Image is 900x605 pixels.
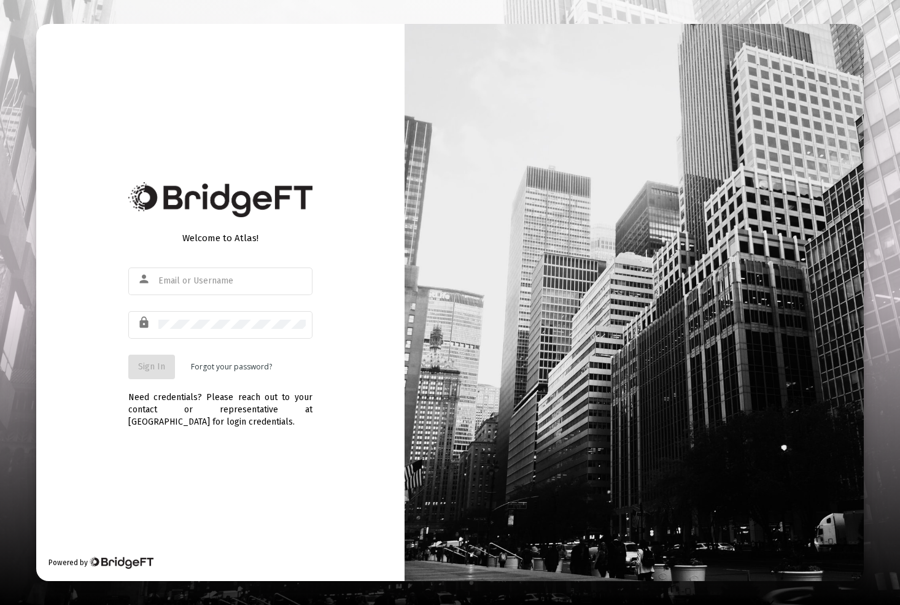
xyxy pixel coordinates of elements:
[89,557,153,569] img: Bridge Financial Technology Logo
[191,361,272,373] a: Forgot your password?
[48,557,153,569] div: Powered by
[128,182,312,217] img: Bridge Financial Technology Logo
[138,361,165,372] span: Sign In
[138,272,152,287] mat-icon: person
[128,379,312,428] div: Need credentials? Please reach out to your contact or representative at [GEOGRAPHIC_DATA] for log...
[158,276,306,286] input: Email or Username
[128,232,312,244] div: Welcome to Atlas!
[138,315,152,330] mat-icon: lock
[128,355,175,379] button: Sign In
